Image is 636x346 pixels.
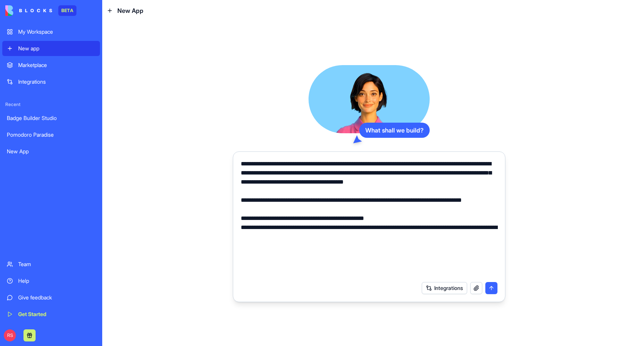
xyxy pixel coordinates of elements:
div: Give feedback [18,294,95,301]
a: My Workspace [2,24,100,39]
a: New App [2,144,100,159]
a: Get Started [2,307,100,322]
span: RS [4,329,16,341]
div: Integrations [18,78,95,86]
div: Get Started [18,310,95,318]
a: Help [2,273,100,288]
span: New App [117,6,143,15]
div: What shall we build? [359,123,430,138]
div: Help [18,277,95,285]
div: My Workspace [18,28,95,36]
a: Pomodoro Paradise [2,127,100,142]
a: Give feedback [2,290,100,305]
a: Badge Builder Studio [2,111,100,126]
div: New App [7,148,95,155]
a: Marketplace [2,58,100,73]
div: BETA [58,5,76,16]
a: BETA [5,5,76,16]
a: New app [2,41,100,56]
div: Pomodoro Paradise [7,131,95,139]
div: Marketplace [18,61,95,69]
a: Integrations [2,74,100,89]
button: Integrations [422,282,467,294]
img: logo [5,5,52,16]
span: Recent [2,101,100,108]
a: Team [2,257,100,272]
div: Badge Builder Studio [7,114,95,122]
div: New app [18,45,95,52]
div: Team [18,260,95,268]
